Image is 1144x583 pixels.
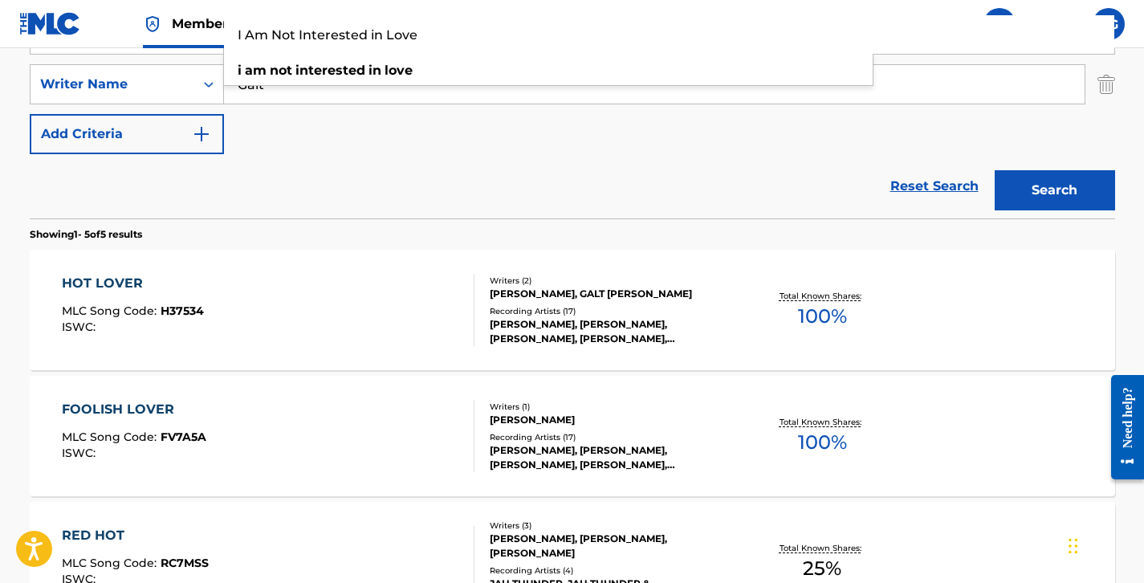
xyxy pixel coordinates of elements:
span: 100 % [798,302,847,331]
span: MLC Song Code : [62,430,161,444]
span: ISWC : [62,446,100,460]
div: Writers ( 3 ) [490,520,732,532]
img: 9d2ae6d4665cec9f34b9.svg [192,124,211,144]
div: User Menu [1093,8,1125,40]
form: Search Form [30,14,1115,218]
span: H37534 [161,304,204,318]
div: [PERSON_NAME], GALT [PERSON_NAME] [490,287,732,301]
div: Writer Name [40,75,185,94]
div: Recording Artists ( 17 ) [490,431,732,443]
div: [PERSON_NAME], [PERSON_NAME], [PERSON_NAME], [PERSON_NAME], [PERSON_NAME], [PERSON_NAME] [490,443,732,472]
div: [PERSON_NAME] [490,413,732,427]
strong: interested [295,63,365,78]
a: FOOLISH LOVERMLC Song Code:FV7A5AISWC:Writers (1)[PERSON_NAME]Recording Artists (17)[PERSON_NAME]... [30,376,1115,496]
strong: i [238,63,242,78]
div: Recording Artists ( 17 ) [490,305,732,317]
button: Add Criteria [30,114,224,154]
p: Total Known Shares: [780,416,865,428]
strong: in [368,63,381,78]
div: HOT LOVER [62,274,204,293]
iframe: Resource Center [1099,362,1144,491]
button: Search [995,170,1115,210]
div: Writers ( 2 ) [490,275,732,287]
img: Delete Criterion [1097,64,1115,104]
div: [PERSON_NAME], [PERSON_NAME], [PERSON_NAME], [PERSON_NAME], [PERSON_NAME], [PERSON_NAME], [PERSON... [490,317,732,346]
div: Writers ( 1 ) [490,401,732,413]
span: RC7MSS [161,556,209,570]
span: ISWC : [62,320,100,334]
div: RED HOT [62,526,209,545]
strong: not [270,63,292,78]
p: Showing 1 - 5 of 5 results [30,227,142,242]
div: Drag [1069,522,1078,570]
strong: am [245,63,267,78]
span: 25 % [803,554,841,583]
div: Help [1025,8,1057,40]
span: MLC Song Code : [62,304,161,318]
div: FOOLISH LOVER [62,400,206,419]
span: Member [172,14,228,33]
span: 100 % [798,428,847,457]
div: Recording Artists ( 4 ) [490,565,732,577]
img: help [1032,14,1051,34]
strong: love [385,63,413,78]
img: search [990,14,1009,34]
p: Total Known Shares: [780,542,865,554]
img: MLC Logo [19,12,81,35]
p: Total Known Shares: [780,290,865,302]
span: FV7A5A [161,430,206,444]
iframe: Chat Widget [1064,506,1144,583]
a: HOT LOVERMLC Song Code:H37534ISWC:Writers (2)[PERSON_NAME], GALT [PERSON_NAME]Recording Artists (... [30,250,1115,370]
div: [PERSON_NAME], [PERSON_NAME], [PERSON_NAME] [490,532,732,561]
img: Top Rightsholder [143,14,162,34]
span: MLC Song Code : [62,556,161,570]
a: Public Search [983,8,1016,40]
a: Reset Search [882,169,987,204]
